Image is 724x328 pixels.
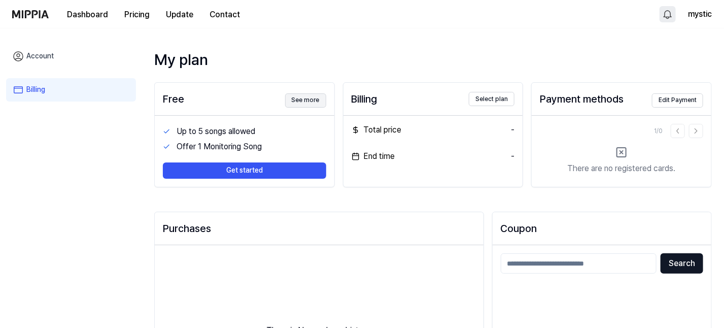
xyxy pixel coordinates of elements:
button: Get started [163,162,326,179]
button: Select plan [469,92,514,106]
div: - [511,124,514,136]
div: - [511,150,514,162]
div: There are no registered cards. [568,162,676,175]
img: 알림 [662,8,674,20]
div: Billing [352,91,377,107]
a: Account [6,45,136,68]
div: 1 / 0 [654,127,663,136]
div: My plan [154,49,712,70]
div: End time [352,150,395,162]
img: logo [12,10,49,18]
div: Offer 1 Monitoring Song [177,141,326,153]
div: Total price [352,124,402,136]
div: Purchases [163,220,475,237]
a: Get started [163,154,326,179]
a: Update [158,1,201,28]
a: See more [285,90,326,107]
div: Payment methods [540,91,624,107]
button: Pricing [116,5,158,25]
button: Update [158,5,201,25]
button: See more [285,93,326,108]
a: Edit Payment [652,90,703,107]
button: Search [661,253,703,274]
button: Dashboard [59,5,116,25]
a: Billing [6,78,136,102]
button: Contact [201,5,248,25]
div: Up to 5 songs allowed [177,125,326,138]
div: Free [163,91,184,107]
button: mystic [688,8,712,20]
h2: Coupon [501,220,703,237]
button: Edit Payment [652,93,703,108]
